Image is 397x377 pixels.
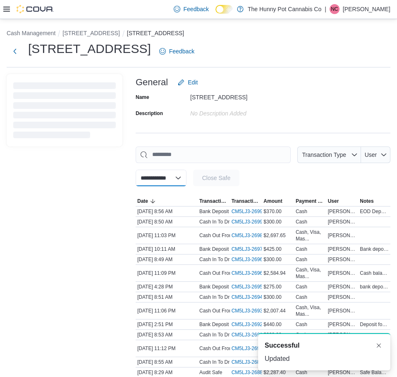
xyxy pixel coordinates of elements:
span: Edit [188,78,198,86]
label: Description [136,110,163,117]
p: Bank Deposit [199,283,229,290]
span: $300.00 [263,256,281,263]
a: CM5LJ3-269733External link [232,246,275,252]
span: $2,697.65 [263,232,285,239]
div: Cash [296,208,307,215]
a: CM5LJ3-269507External link [232,283,275,290]
span: Cash balanced [360,270,389,276]
span: Transaction # [232,198,261,204]
div: Cash, Visa, Mas... [296,229,325,242]
nav: An example of EuiBreadcrumbs [7,29,390,39]
p: Cash In To Drawer (Cash 1) [199,294,261,300]
span: Notes [360,198,373,204]
p: [PERSON_NAME] [343,4,390,14]
button: Dismiss toast [374,341,384,351]
span: [PERSON_NAME] [328,294,357,300]
div: [DATE] 2:51 PM [136,319,198,329]
span: User [328,198,339,204]
span: [PERSON_NAME] [328,246,357,252]
span: Feedback [184,5,209,13]
h1: [STREET_ADDRESS] [28,41,151,57]
span: $2,584.94 [263,270,285,276]
a: CM5LJ3-269961External link [232,208,275,215]
div: [STREET_ADDRESS] [190,91,301,101]
div: [DATE] 11:09 PM [136,268,198,278]
button: User [326,196,359,206]
div: Nick Cirinna [330,4,340,14]
div: [DATE] 10:11 AM [136,244,198,254]
span: [PERSON_NAME] [328,283,357,290]
span: Feedback [169,47,194,55]
label: Name [136,94,149,101]
a: CM5LJ3-269843External link [232,232,275,239]
div: Notification [265,341,384,351]
p: The Hunny Pot Cannabis Co [248,4,321,14]
button: Cash Management [7,30,55,36]
a: CM5LJ3-269937External link [232,219,275,225]
div: Updated [265,354,384,364]
span: [PERSON_NAME] [328,208,357,215]
button: [STREET_ADDRESS] [62,30,120,36]
div: Cash [296,321,307,328]
div: [DATE] 11:03 PM [136,231,198,240]
p: Cash In To Drawer (Cash 1) [199,331,261,338]
span: Transaction Type [302,151,346,158]
a: CM5LJ3-269417External link [232,294,275,300]
div: [DATE] 8:53 AM [136,330,198,340]
p: Cash Out From Drawer (Cash 1) [199,270,271,276]
span: [PERSON_NAME] [328,321,357,328]
button: Transaction Type [198,196,230,206]
span: User [365,151,377,158]
span: $370.00 [263,208,281,215]
p: Cash In To Drawer (Cash 1) [199,256,261,263]
span: Deposit for [DATE] (Both POS) 100x3 50x2 20x2 10x 5x [360,321,389,328]
h3: General [136,77,168,87]
p: Bank Deposit [199,246,229,252]
p: | [325,4,326,14]
a: CM5LJ3-269239External link [232,321,275,328]
span: Successful [265,341,299,351]
span: EOD Deposit Cash 1 [DATE] 100x1 50x3 20x6 [360,208,389,215]
span: [PERSON_NAME] [328,232,357,239]
input: This is a search bar. As you type, the results lower in the page will automatically filter. [136,146,291,163]
span: Transaction Type [199,198,228,204]
button: User [361,146,390,163]
div: [DATE] 8:56 AM [136,207,198,216]
span: $440.00 [263,321,281,328]
button: Next [7,43,23,60]
span: $300.00 [263,219,281,225]
p: Cash In To Drawer (Cash 1) [199,219,261,225]
p: Cash Out From Drawer (Cash 1) [199,232,271,239]
p: Cash In To Drawer (Cash 1) [199,359,261,365]
a: CM5LJ3-269675External link [232,256,275,263]
a: CM5LJ3-269609External link [232,270,275,276]
span: bank deposit for [DATE]. (both POS). 1x100 1x50 6x20 1x5 [360,283,389,290]
span: $2,007.44 [263,307,285,314]
div: [DATE] 8:50 AM [136,217,198,227]
img: Cova [17,5,54,13]
span: Close Safe [202,174,230,182]
div: Cash [296,256,307,263]
span: [PERSON_NAME] [328,270,357,276]
p: Cash Out From Drawer (Cash 1) [199,307,271,314]
span: Bank deposit for [DATE]. (both POS): 2x50 16x20 1x5 [360,246,389,252]
div: [DATE] 8:55 AM [136,357,198,367]
div: [DATE] 8:49 AM [136,255,198,264]
div: Cash [296,283,307,290]
span: $300.00 [263,294,281,300]
div: [DATE] 11:12 PM [136,343,198,353]
span: $275.00 [263,283,281,290]
span: Loading [13,84,116,140]
span: Date [137,198,148,204]
button: Notes [358,196,390,206]
a: CM5LJ3-269336External link [232,307,275,314]
span: $425.00 [263,246,281,252]
button: Payment Methods [294,196,326,206]
button: Amount [262,196,294,206]
div: Cash, Visa, Mas... [296,304,325,317]
input: Dark Mode [215,5,233,14]
span: [PERSON_NAME] [328,307,357,314]
span: Amount [263,198,282,204]
p: Cash Out From Drawer (Cash 1) [199,345,271,352]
